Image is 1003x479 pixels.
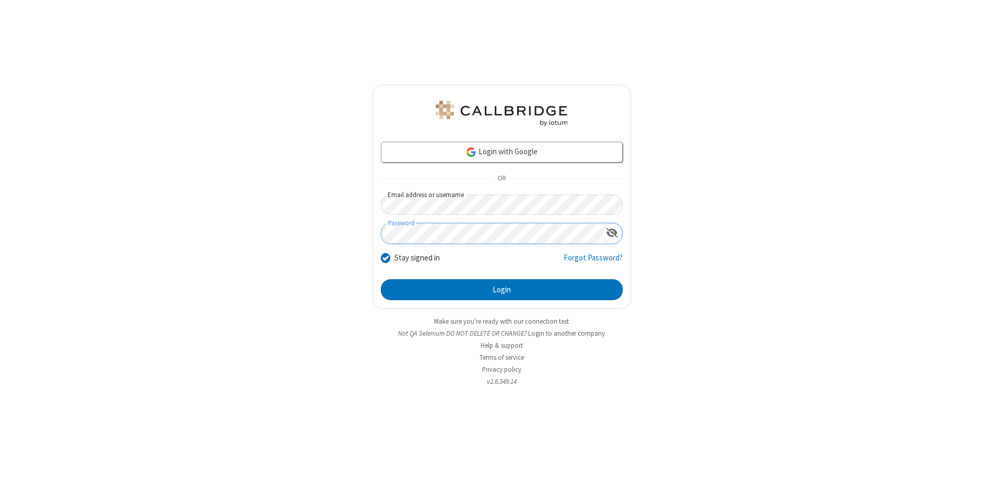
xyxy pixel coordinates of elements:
a: Make sure you're ready with our connection test [434,317,569,326]
a: Terms of service [480,353,524,362]
a: Login with Google [381,142,623,163]
span: OR [493,172,510,186]
a: Privacy policy [482,365,521,374]
img: QA Selenium DO NOT DELETE OR CHANGE [434,101,569,126]
input: Email address or username [381,195,623,215]
button: Login to another company [528,328,605,338]
li: v2.6.349.14 [372,377,631,386]
img: google-icon.png [465,146,477,158]
input: Password [381,223,602,244]
a: Forgot Password? [564,252,623,272]
a: Help & support [481,341,523,350]
div: Show password [602,223,622,243]
button: Login [381,279,623,300]
label: Stay signed in [394,252,440,264]
li: Not QA Selenium DO NOT DELETE OR CHANGE? [372,328,631,338]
